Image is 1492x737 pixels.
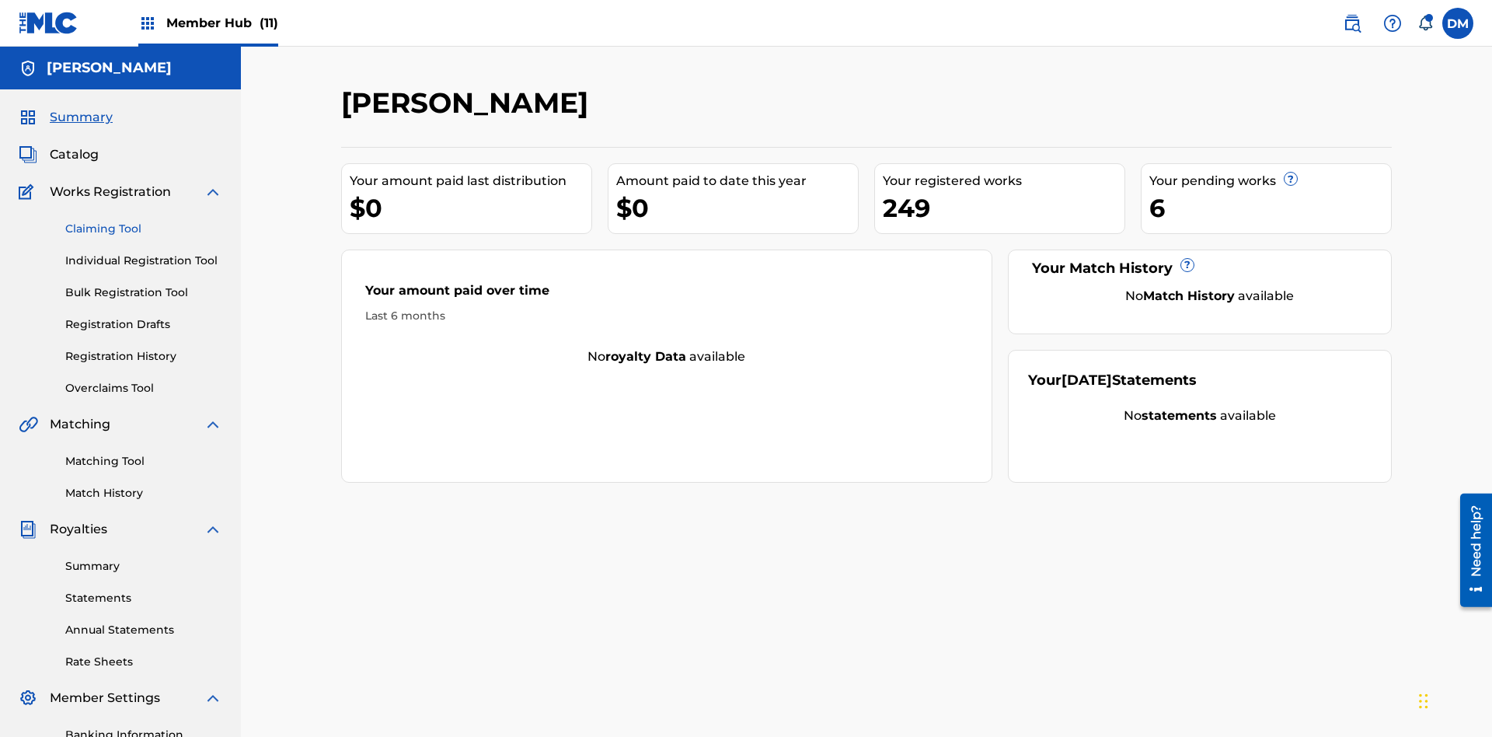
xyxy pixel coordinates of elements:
[19,108,113,127] a: SummarySummary
[365,281,968,308] div: Your amount paid over time
[341,86,596,121] h2: [PERSON_NAME]
[1417,16,1433,31] div: Notifications
[1061,372,1112,389] span: [DATE]
[65,380,222,396] a: Overclaims Tool
[1448,487,1492,615] iframe: Resource Center
[19,12,78,34] img: MLC Logo
[19,183,39,201] img: Works Registration
[1442,8,1473,39] div: User Menu
[1419,678,1428,725] div: Drag
[65,654,222,670] a: Rate Sheets
[19,145,37,164] img: Catalog
[616,172,858,190] div: Amount paid to date this year
[1337,8,1368,39] a: Public Search
[204,183,222,201] img: expand
[1028,407,1372,425] div: No available
[1149,172,1391,190] div: Your pending works
[19,145,99,164] a: CatalogCatalog
[50,520,107,539] span: Royalties
[204,689,222,707] img: expand
[50,108,113,127] span: Summary
[1181,259,1194,271] span: ?
[47,59,172,77] h5: EYAMA MCSINGER
[1383,14,1402,33] img: help
[166,14,278,32] span: Member Hub
[19,108,37,127] img: Summary
[342,348,992,366] div: No available
[1285,173,1297,185] span: ?
[605,349,686,364] strong: royalty data
[1142,408,1217,423] strong: statements
[65,348,222,365] a: Registration History
[19,59,37,78] img: Accounts
[19,689,37,707] img: Member Settings
[1143,288,1235,303] strong: Match History
[1377,8,1408,39] div: Help
[616,190,858,225] div: $0
[65,485,222,501] a: Match History
[19,520,37,539] img: Royalties
[1028,258,1372,279] div: Your Match History
[350,190,591,225] div: $0
[65,590,222,606] a: Statements
[50,145,99,164] span: Catalog
[65,285,222,301] a: Bulk Registration Tool
[65,221,222,237] a: Claiming Tool
[65,622,222,638] a: Annual Statements
[50,183,171,201] span: Works Registration
[1149,190,1391,225] div: 6
[883,190,1124,225] div: 249
[1343,14,1361,33] img: search
[883,172,1124,190] div: Your registered works
[1414,662,1492,737] iframe: Chat Widget
[350,172,591,190] div: Your amount paid last distribution
[50,689,160,707] span: Member Settings
[65,453,222,470] a: Matching Tool
[65,316,222,333] a: Registration Drafts
[50,415,110,434] span: Matching
[19,415,38,434] img: Matching
[365,308,968,324] div: Last 6 months
[65,253,222,269] a: Individual Registration Tool
[204,415,222,434] img: expand
[1028,370,1197,391] div: Your Statements
[138,14,157,33] img: Top Rightsholders
[260,16,278,30] span: (11)
[65,558,222,575] a: Summary
[1048,287,1372,306] div: No available
[204,520,222,539] img: expand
